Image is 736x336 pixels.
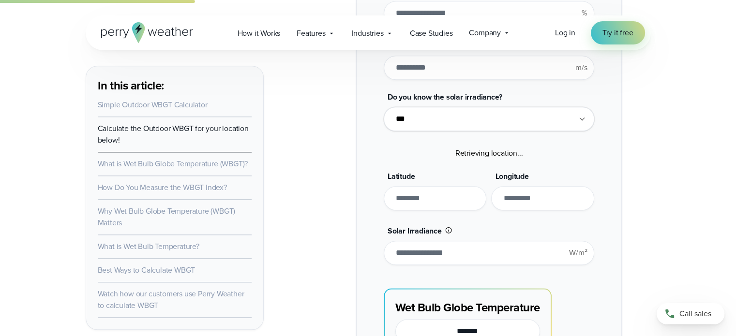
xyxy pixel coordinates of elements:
[98,78,252,93] h3: In this article:
[455,147,523,159] span: Retrieving location...
[98,205,236,228] a: Why Wet Bulb Globe Temperature (WBGT) Matters
[555,27,575,38] span: Log in
[238,28,281,39] span: How it Works
[679,308,711,320] span: Call sales
[297,28,325,39] span: Features
[98,264,195,276] a: Best Ways to Calculate WBGT
[495,171,528,182] span: Longitude
[98,182,227,193] a: How Do You Measure the WBGT Index?
[410,28,453,39] span: Case Studies
[555,27,575,39] a: Log in
[469,27,501,39] span: Company
[229,23,289,43] a: How it Works
[98,241,199,252] a: What is Wet Bulb Temperature?
[388,171,415,182] span: Latitude
[388,91,502,102] span: Do you know the solar irradiance?
[98,288,244,311] a: Watch how our customers use Perry Weather to calculate WBGT
[402,23,461,43] a: Case Studies
[657,303,724,324] a: Call sales
[352,28,384,39] span: Industries
[591,21,645,44] a: Try it free
[388,225,442,236] span: Solar Irradiance
[98,99,208,110] a: Simple Outdoor WBGT Calculator
[602,27,633,39] span: Try it free
[98,158,248,169] a: What is Wet Bulb Globe Temperature (WBGT)?
[98,123,249,146] a: Calculate the Outdoor WBGT for your location below!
